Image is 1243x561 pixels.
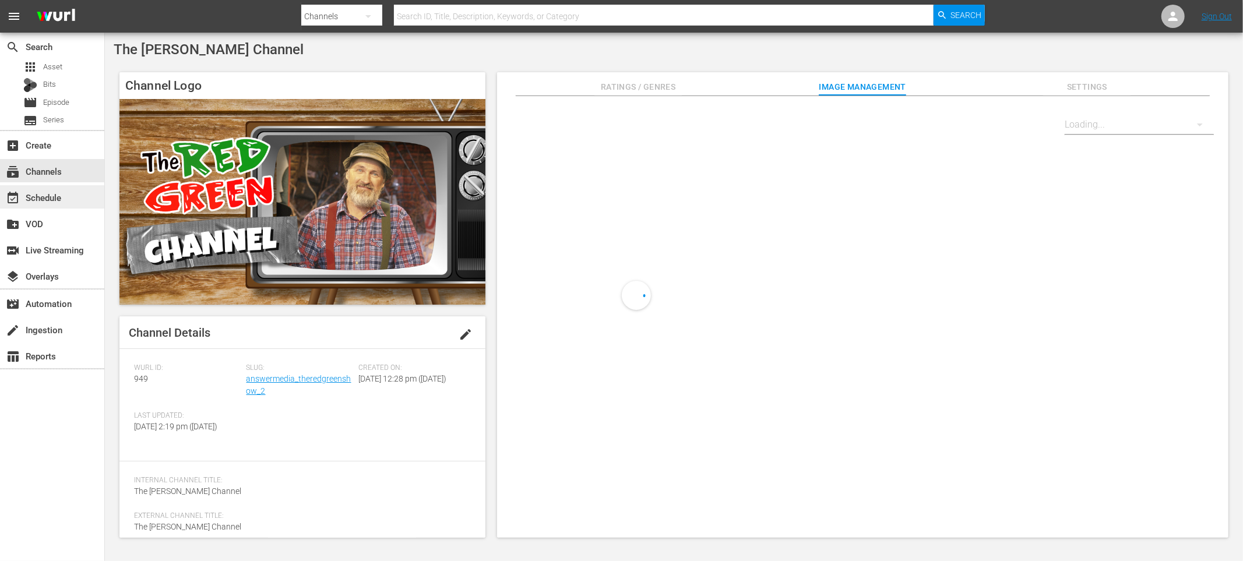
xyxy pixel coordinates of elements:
span: Internal Channel Title: [134,476,465,485]
span: Bits [43,79,56,90]
span: External Channel Title: [134,511,465,521]
span: Ingestion [6,323,20,337]
span: Episode [43,97,69,108]
span: edit [459,327,473,341]
span: Ratings / Genres [594,80,682,94]
span: Series [23,114,37,128]
span: The [PERSON_NAME] Channel [114,41,304,58]
span: Live Streaming [6,244,20,257]
span: Episode [23,96,37,110]
button: Search [934,5,985,26]
span: VOD [6,217,20,231]
span: Search [951,5,982,26]
span: The [PERSON_NAME] Channel [134,486,241,496]
a: Sign Out [1202,12,1232,21]
button: edit [452,320,480,348]
img: ans4CAIJ8jUAAAAAAAAAAAAAAAAAAAAAAAAgQb4GAAAAAAAAAAAAAAAAAAAAAAAAJMjXAAAAAAAAAAAAAAAAAAAAAAAAgAT5G... [28,3,84,30]
span: The [PERSON_NAME] Channel [134,522,241,531]
span: menu [7,9,21,23]
span: [DATE] 12:28 pm ([DATE]) [358,374,446,383]
span: Reports [6,350,20,364]
span: Wurl ID: [134,364,241,373]
span: Automation [6,297,20,311]
span: [DATE] 2:19 pm ([DATE]) [134,422,217,431]
span: Channel Details [129,326,210,340]
span: 949 [134,374,148,383]
span: Series [43,114,64,126]
span: Schedule [6,191,20,205]
h4: Channel Logo [119,72,485,99]
img: The Red Green Channel [119,99,485,305]
span: Created On: [358,364,465,373]
span: Create [6,139,20,153]
span: Search [6,40,20,54]
div: Bits [23,78,37,92]
span: Image Management [819,80,906,94]
span: Settings [1043,80,1131,94]
span: Overlays [6,270,20,284]
span: Slug: [247,364,353,373]
a: answermedia_theredgreenshow_2 [247,374,351,396]
span: Asset [43,61,62,73]
span: Channels [6,165,20,179]
span: Last Updated: [134,411,241,421]
span: Asset [23,60,37,74]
